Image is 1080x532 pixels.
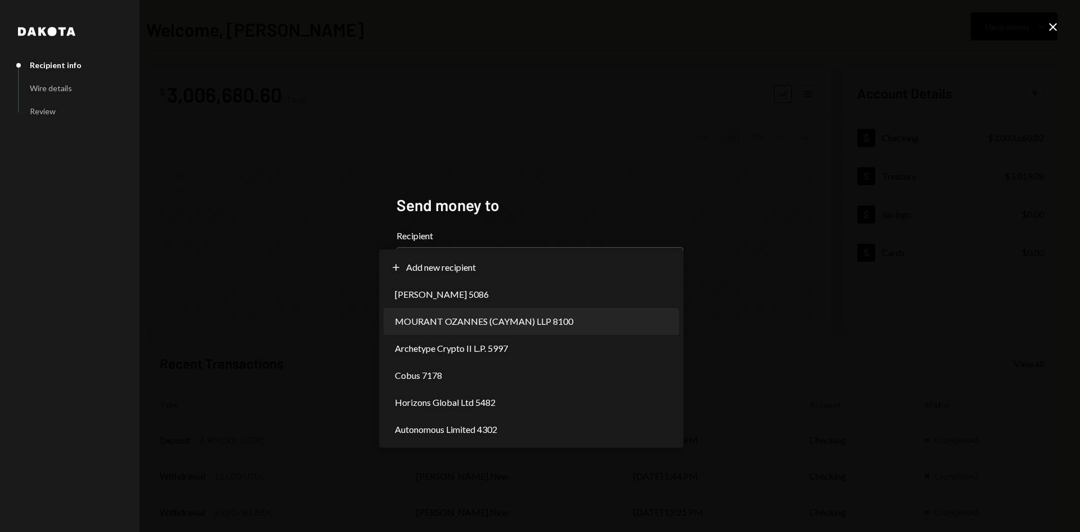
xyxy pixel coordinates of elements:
span: Autonomous Limited 4302 [395,423,497,436]
button: Recipient [397,247,683,279]
label: Recipient [397,229,683,243]
h2: Send money to [397,194,683,216]
span: Cobus 7178 [395,369,442,382]
span: [PERSON_NAME] 5086 [395,288,489,301]
div: Review [30,106,56,116]
span: Add new recipient [406,261,476,274]
span: MOURANT OZANNES (CAYMAN) LLP 8100 [395,315,573,328]
div: Wire details [30,83,72,93]
span: Archetype Crypto II L.P. 5997 [395,342,508,355]
span: Horizons Global Ltd 5482 [395,396,496,409]
div: Recipient info [30,60,82,70]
